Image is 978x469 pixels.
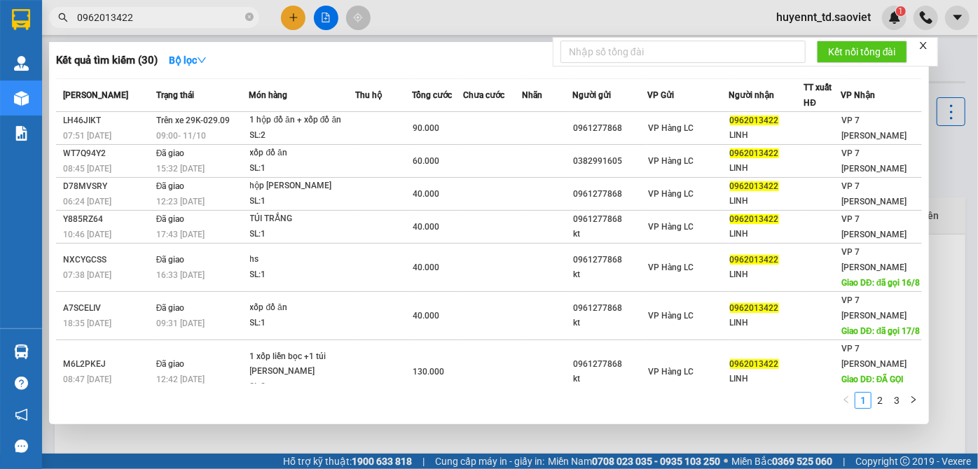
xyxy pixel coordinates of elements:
[841,90,875,100] span: VP Nhận
[63,212,152,227] div: Y885RZ64
[197,55,207,65] span: down
[413,311,439,321] span: 40.000
[909,395,918,404] span: right
[828,44,896,59] span: Kết nối tổng đài
[63,318,111,328] span: 18:35 [DATE]
[648,123,694,133] span: VP Hàng LC
[156,303,185,313] span: Đã giao
[413,367,444,377] span: 130.000
[250,194,355,209] div: SL: 1
[250,349,355,379] div: 1 xốp liền bọc +1 túi [PERSON_NAME]
[905,392,922,409] li: Next Page
[63,301,152,316] div: A7SCELIV
[574,227,647,241] div: kt
[156,359,185,369] span: Đã giao
[63,270,111,280] span: 07:38 [DATE]
[413,222,439,232] span: 40.000
[15,408,28,421] span: notification
[889,393,904,408] a: 3
[872,392,888,409] li: 2
[15,440,28,453] span: message
[574,121,647,136] div: 0961277868
[156,214,185,224] span: Đã giao
[63,146,152,161] div: WT7Q94Y2
[14,126,29,141] img: solution-icon
[56,53,158,68] h3: Kết quả tìm kiếm ( 30 )
[63,197,111,206] span: 06:24 [DATE]
[14,344,29,359] img: warehouse-icon
[730,255,779,265] span: 0962013422
[250,252,355,267] div: hs
[63,253,152,267] div: NXCYGCSS
[648,311,694,321] span: VP Hàng LC
[729,90,775,100] span: Người nhận
[63,374,111,384] span: 08:47 [DATE]
[156,230,205,239] span: 17:43 [DATE]
[245,13,254,21] span: close-circle
[841,214,907,239] span: VP 7 [PERSON_NAME]
[250,211,355,227] div: TÚI TRẮNG
[156,181,185,191] span: Đã giao
[804,83,832,108] span: TT xuất HĐ
[574,154,647,169] div: 0382991605
[648,222,694,232] span: VP Hàng LC
[250,178,355,194] div: hộp [PERSON_NAME]
[63,179,152,194] div: D78MVSRY
[573,90,612,100] span: Người gửi
[250,128,355,143] div: SL: 2
[413,156,439,166] span: 60.000
[841,247,907,272] span: VP 7 [PERSON_NAME]
[250,113,355,128] div: 1 hộp đồ ăn + xốp đồ ăn
[63,113,152,128] div: LH46JIKT
[156,255,185,265] span: Đã giao
[158,49,218,71] button: Bộ lọcdown
[156,90,194,100] span: Trạng thái
[63,164,111,174] span: 08:45 [DATE]
[574,372,647,386] div: kt
[574,212,647,227] div: 0961277868
[841,115,907,141] span: VP 7 [PERSON_NAME]
[841,344,907,369] span: VP 7 [PERSON_NAME]
[156,164,205,174] span: 15:32 [DATE]
[156,148,185,158] span: Đã giao
[413,262,439,272] span: 40.000
[574,316,647,330] div: kt
[648,262,694,272] span: VP Hàng LC
[842,395,850,404] span: left
[574,267,647,282] div: kt
[413,189,439,199] span: 40.000
[841,295,907,321] span: VP 7 [PERSON_NAME]
[648,367,694,377] span: VP Hàng LC
[63,230,111,239] span: 10:46 [DATE]
[14,56,29,71] img: warehouse-icon
[250,300,355,316] div: xốp đồ ăn
[356,90,383,100] span: Thu hộ
[730,194,804,209] div: LINH
[156,131,206,141] span: 09:00 - 11/10
[250,161,355,176] div: SL: 1
[730,214,779,224] span: 0962013422
[841,181,907,206] span: VP 7 [PERSON_NAME]
[841,148,907,174] span: VP 7 [PERSON_NAME]
[463,90,504,100] span: Chưa cước
[730,267,804,282] div: LINH
[817,41,907,63] button: Kết nối tổng đài
[574,301,647,316] div: 0961277868
[169,55,207,66] strong: Bộ lọc
[63,357,152,372] div: M6L2PKEJ
[730,181,779,191] span: 0962013422
[872,393,888,408] a: 2
[574,187,647,202] div: 0961277868
[730,316,804,330] div: LINH
[730,303,779,313] span: 0962013422
[12,9,30,30] img: logo-vxr
[730,372,804,386] div: LINH
[156,374,205,384] span: 12:42 [DATE]
[730,148,779,158] span: 0962013422
[250,146,355,161] div: xốp đồ ăn
[522,90,542,100] span: Nhãn
[730,359,779,369] span: 0962013422
[574,253,647,267] div: 0961277868
[648,156,694,166] span: VP Hàng LC
[838,392,855,409] button: left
